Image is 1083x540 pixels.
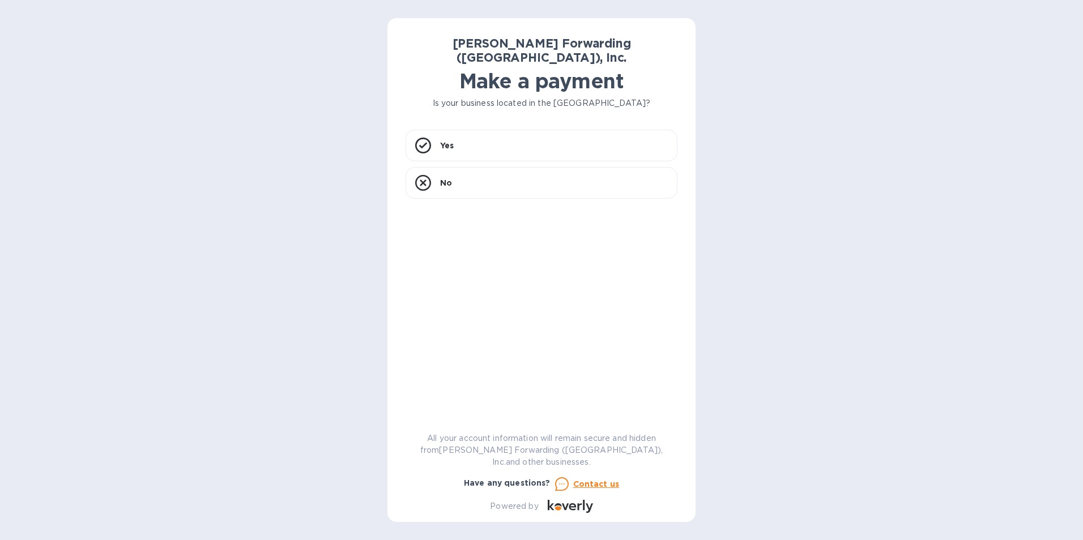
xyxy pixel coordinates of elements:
p: All your account information will remain secure and hidden from [PERSON_NAME] Forwarding ([GEOGRA... [406,432,677,468]
p: Yes [440,140,454,151]
p: Powered by [490,500,538,512]
p: Is your business located in the [GEOGRAPHIC_DATA]? [406,97,677,109]
h1: Make a payment [406,69,677,93]
b: [PERSON_NAME] Forwarding ([GEOGRAPHIC_DATA]), Inc. [453,36,631,65]
b: Have any questions? [464,478,551,487]
u: Contact us [573,479,620,488]
p: No [440,177,452,188]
